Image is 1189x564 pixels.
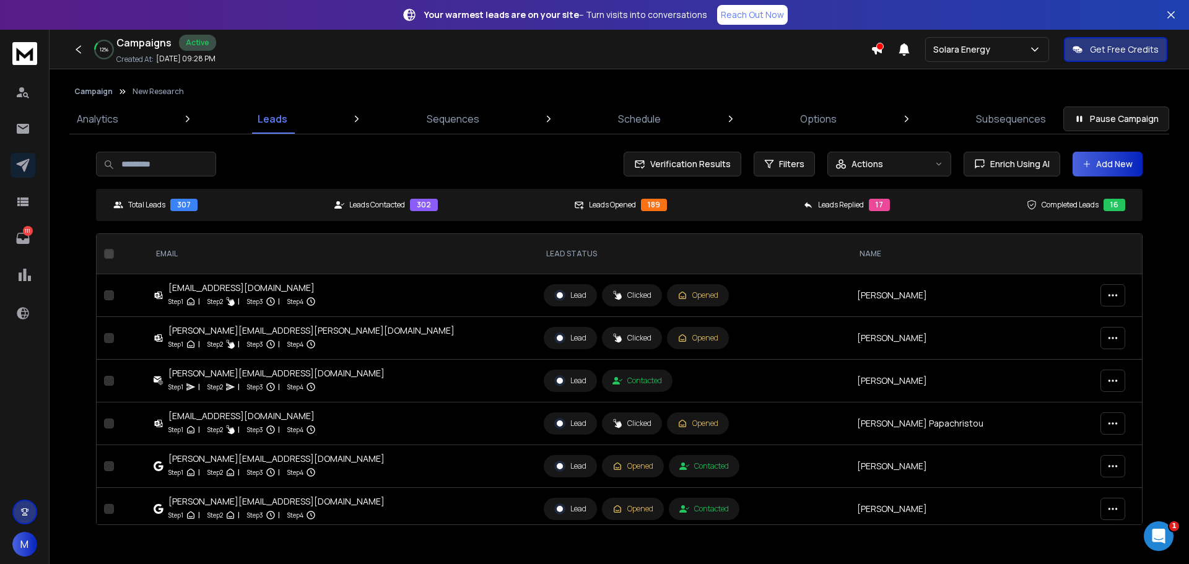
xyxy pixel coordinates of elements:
p: Leads Replied [818,200,864,210]
p: Step 4 [287,338,303,350]
p: Step 4 [287,466,303,479]
a: Reach Out Now [717,5,788,25]
button: Campaign [74,87,113,97]
p: | [198,295,200,308]
div: [EMAIL_ADDRESS][DOMAIN_NAME] [168,410,316,422]
p: 111 [23,226,33,236]
p: Sequences [427,111,479,126]
div: Lead [554,332,586,344]
p: Step 2 [207,381,223,393]
td: [PERSON_NAME] [850,317,1093,360]
div: [PERSON_NAME][EMAIL_ADDRESS][DOMAIN_NAME] [168,367,385,380]
td: [PERSON_NAME]​​​​ Papachristou [850,402,1093,445]
p: | [278,338,280,350]
div: Clicked [612,419,651,428]
p: Solara Energy [933,43,995,56]
td: [PERSON_NAME] [850,274,1093,317]
a: Sequences [419,104,487,134]
p: Step 3 [247,466,263,479]
p: | [278,423,280,436]
p: | [198,381,200,393]
p: Step 3 [247,381,263,393]
button: Enrich Using AI [964,152,1060,176]
a: Analytics [69,104,126,134]
button: Verification Results [624,152,741,176]
span: Enrich Using AI [985,158,1050,170]
p: Step 4 [287,423,303,436]
p: | [198,423,200,436]
div: Contacted [679,504,729,514]
div: Lead [554,418,586,429]
div: Lead [554,503,586,514]
button: Add New [1073,152,1143,176]
div: Opened [612,504,653,514]
p: Analytics [77,111,118,126]
div: [PERSON_NAME][EMAIL_ADDRESS][PERSON_NAME][DOMAIN_NAME] [168,324,455,337]
p: Step 2 [207,338,223,350]
div: Lead [554,461,586,472]
span: Filters [779,158,804,170]
div: Opened [612,461,653,471]
p: Leads Contacted [349,200,405,210]
div: Clicked [612,333,651,343]
th: LEAD STATUS [536,234,850,274]
div: Opened [677,290,718,300]
a: Options [793,104,844,134]
div: [EMAIL_ADDRESS][DOMAIN_NAME] [168,282,316,294]
div: Opened [677,419,718,428]
a: Schedule [611,104,668,134]
div: Contacted [612,376,662,386]
button: M [12,532,37,557]
p: | [198,338,200,350]
p: 12 % [100,46,108,53]
div: Opened [677,333,718,343]
div: 189 [641,199,667,211]
img: logo [12,42,37,65]
p: | [238,381,240,393]
p: Schedule [618,111,661,126]
p: Step 4 [287,509,303,521]
div: Lead [554,375,586,386]
p: Get Free Credits [1090,43,1159,56]
p: Options [800,111,837,126]
p: Created At: [116,54,154,64]
p: [DATE] 09:28 PM [156,54,216,64]
p: Completed Leads [1042,200,1099,210]
strong: Your warmest leads are on your site [424,9,579,20]
td: [PERSON_NAME] [850,445,1093,488]
span: Verification Results [645,158,731,170]
a: Subsequences [969,104,1053,134]
p: | [238,509,240,521]
p: Step 1 [168,509,183,521]
p: Step 3 [247,423,263,436]
p: | [238,423,240,436]
span: 1 [1169,521,1179,531]
td: [PERSON_NAME] [850,488,1093,531]
p: – Turn visits into conversations [424,9,707,21]
button: Pause Campaign [1063,106,1169,131]
div: Active [179,35,216,51]
th: EMAIL [146,234,536,274]
a: 111 [11,226,35,251]
p: Step 2 [207,509,223,521]
td: [PERSON_NAME] [850,360,1093,402]
div: [PERSON_NAME][EMAIL_ADDRESS][DOMAIN_NAME] [168,453,385,465]
p: | [238,295,240,308]
p: Step 2 [207,466,223,479]
p: Step 4 [287,295,303,308]
p: | [238,338,240,350]
p: Step 2 [207,295,223,308]
p: Step 1 [168,466,183,479]
p: Total Leads [128,200,165,210]
div: 17 [869,199,890,211]
div: 302 [410,199,438,211]
p: Leads [258,111,287,126]
button: Filters [754,152,815,176]
p: Subsequences [976,111,1046,126]
iframe: Intercom live chat [1144,521,1174,551]
p: Actions [851,158,883,170]
p: Step 1 [168,295,183,308]
th: NAME [850,234,1093,274]
p: New Research [133,87,184,97]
